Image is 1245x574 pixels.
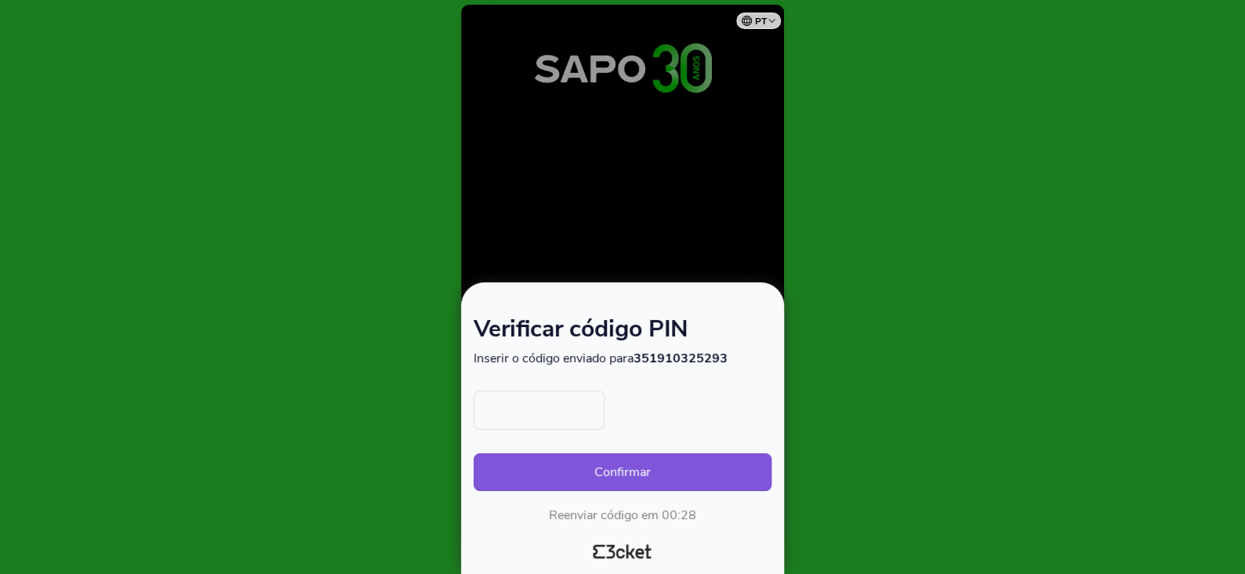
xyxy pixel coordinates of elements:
p: Inserir o código enviado para [474,350,771,367]
button: Confirmar [474,453,771,491]
strong: 351910325293 [633,350,728,367]
div: 00:28 [662,507,696,524]
h1: Verificar código PIN [474,318,771,350]
span: Reenviar código em [549,507,659,524]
